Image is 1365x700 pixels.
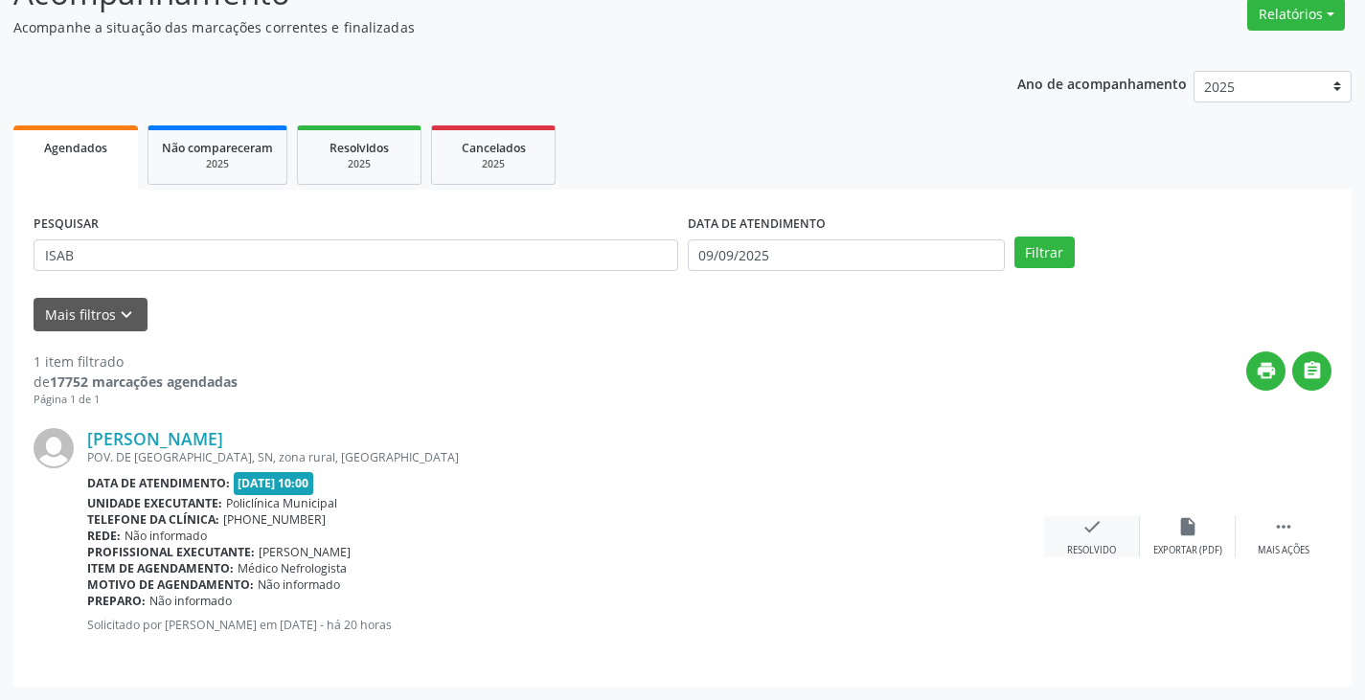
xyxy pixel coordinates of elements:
a: [PERSON_NAME] [87,428,223,449]
i:  [1302,360,1323,381]
span: Resolvidos [330,140,389,156]
div: Página 1 de 1 [34,392,238,408]
p: Ano de acompanhamento [1017,71,1187,95]
span: Agendados [44,140,107,156]
i: check [1081,516,1103,537]
div: 2025 [162,157,273,171]
b: Unidade executante: [87,495,222,511]
label: PESQUISAR [34,210,99,239]
div: Exportar (PDF) [1153,544,1222,557]
span: Não informado [125,528,207,544]
b: Profissional executante: [87,544,255,560]
b: Item de agendamento: [87,560,234,576]
div: 1 item filtrado [34,351,238,372]
div: POV. DE [GEOGRAPHIC_DATA], SN, zona rural, [GEOGRAPHIC_DATA] [87,449,1044,465]
div: 2025 [311,157,407,171]
b: Preparo: [87,593,146,609]
i: keyboard_arrow_down [116,305,137,326]
i:  [1273,516,1294,537]
b: Data de atendimento: [87,475,230,491]
button:  [1292,351,1331,391]
input: Selecione um intervalo [688,239,1005,272]
span: Não informado [258,576,340,593]
span: [PHONE_NUMBER] [223,511,326,528]
img: img [34,428,74,468]
b: Telefone da clínica: [87,511,219,528]
span: Não informado [149,593,232,609]
b: Rede: [87,528,121,544]
span: Médico Nefrologista [238,560,347,576]
div: 2025 [445,157,541,171]
div: Mais ações [1258,544,1309,557]
i: print [1256,360,1277,381]
span: Não compareceram [162,140,273,156]
button: print [1246,351,1285,391]
i: insert_drive_file [1177,516,1198,537]
p: Acompanhe a situação das marcações correntes e finalizadas [13,17,950,37]
input: Nome, CNS [34,239,678,272]
span: [PERSON_NAME] [259,544,351,560]
label: DATA DE ATENDIMENTO [688,210,826,239]
button: Mais filtroskeyboard_arrow_down [34,298,148,331]
strong: 17752 marcações agendadas [50,373,238,391]
span: Cancelados [462,140,526,156]
div: de [34,372,238,392]
span: Policlínica Municipal [226,495,337,511]
span: [DATE] 10:00 [234,472,314,494]
button: Filtrar [1014,237,1075,269]
p: Solicitado por [PERSON_NAME] em [DATE] - há 20 horas [87,617,1044,633]
div: Resolvido [1067,544,1116,557]
b: Motivo de agendamento: [87,576,254,593]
